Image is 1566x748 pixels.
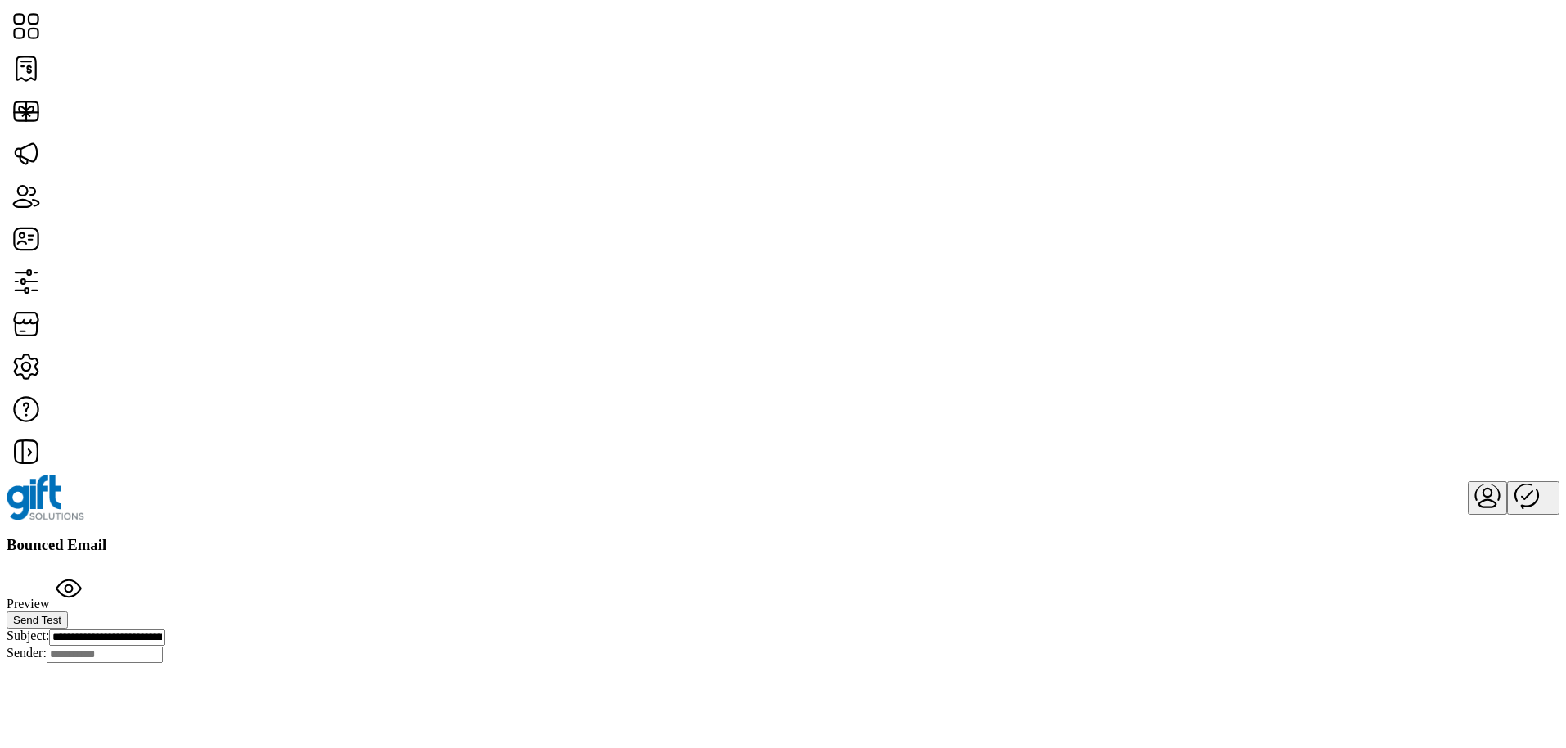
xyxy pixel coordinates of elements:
[7,611,68,629] button: Send Test
[7,475,84,520] img: logo
[13,614,61,626] span: Send Test
[7,7,239,283] body: Rich Text Area. Press ALT-0 for help.
[1507,481,1559,515] button: Publisher Panel
[7,536,1559,554] h3: Bounced Email
[7,646,47,660] label: Sender:
[1468,481,1507,515] button: menu
[7,629,49,642] label: Subject:
[7,597,49,611] span: Preview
